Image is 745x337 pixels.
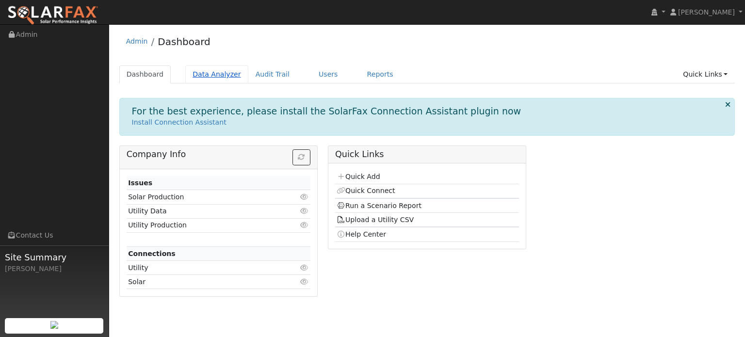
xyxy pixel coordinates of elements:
i: Click to view [300,208,309,214]
span: Site Summary [5,251,104,264]
strong: Issues [128,179,152,187]
i: Click to view [300,222,309,228]
a: Audit Trail [248,65,297,83]
h5: Quick Links [335,149,519,160]
a: Reports [360,65,401,83]
h1: For the best experience, please install the SolarFax Connection Assistant plugin now [132,106,521,117]
td: Solar [127,275,281,289]
a: Data Analyzer [185,65,248,83]
strong: Connections [128,250,176,257]
i: Click to view [300,193,309,200]
div: [PERSON_NAME] [5,264,104,274]
i: Click to view [300,278,309,285]
i: Click to view [300,264,309,271]
a: Dashboard [158,36,211,48]
a: Run a Scenario Report [337,202,421,209]
a: Admin [126,37,148,45]
a: Quick Add [337,173,380,180]
a: Quick Links [676,65,735,83]
a: Quick Connect [337,187,395,194]
a: Install Connection Assistant [132,118,227,126]
h5: Company Info [127,149,310,160]
img: retrieve [50,321,58,329]
td: Solar Production [127,190,281,204]
a: Help Center [337,230,386,238]
td: Utility [127,261,281,275]
a: Upload a Utility CSV [337,216,414,224]
td: Utility Data [127,204,281,218]
a: Dashboard [119,65,171,83]
td: Utility Production [127,218,281,232]
a: Users [311,65,345,83]
span: [PERSON_NAME] [678,8,735,16]
img: SolarFax [7,5,98,26]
